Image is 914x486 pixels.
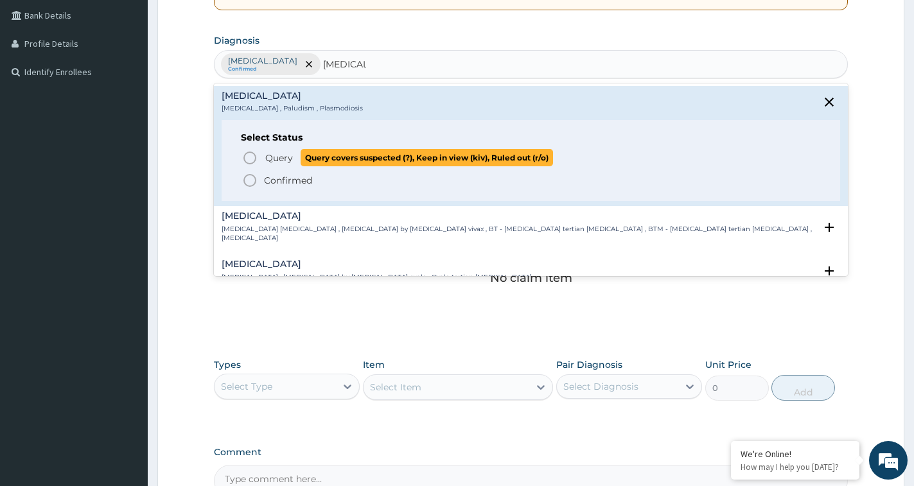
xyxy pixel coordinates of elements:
[822,220,837,235] i: open select status
[556,358,622,371] label: Pair Diagnosis
[222,91,363,101] h4: [MEDICAL_DATA]
[75,162,177,291] span: We're online!
[222,259,532,269] h4: [MEDICAL_DATA]
[741,448,850,460] div: We're Online!
[301,149,553,166] span: Query covers suspected (?), Keep in view (kiv), Ruled out (r/o)
[363,358,385,371] label: Item
[214,34,259,47] label: Diagnosis
[6,351,245,395] textarea: Type your message and hit 'Enter'
[264,174,312,187] p: Confirmed
[222,211,815,221] h4: [MEDICAL_DATA]
[741,462,850,473] p: How may I help you today?
[303,58,315,70] span: remove selection option
[67,72,216,89] div: Chat with us now
[24,64,52,96] img: d_794563401_company_1708531726252_794563401
[222,104,363,113] p: [MEDICAL_DATA] , Paludism , Plasmodiosis
[265,152,293,164] span: Query
[228,56,297,66] p: [MEDICAL_DATA]
[242,173,258,188] i: status option filled
[242,150,258,166] i: status option query
[822,94,837,110] i: close select status
[214,360,241,370] label: Types
[563,380,638,393] div: Select Diagnosis
[222,225,815,243] p: [MEDICAL_DATA] [MEDICAL_DATA] , [MEDICAL_DATA] by [MEDICAL_DATA] vivax , BT - [MEDICAL_DATA] tert...
[490,272,572,284] p: No claim item
[221,380,272,393] div: Select Type
[705,358,751,371] label: Unit Price
[211,6,242,37] div: Minimize live chat window
[241,133,821,143] h6: Select Status
[222,273,532,282] p: [MEDICAL_DATA] , [MEDICAL_DATA] by [MEDICAL_DATA] ovale , Ovale tertian [MEDICAL_DATA]
[214,447,848,458] label: Comment
[822,263,837,279] i: open select status
[228,66,297,73] small: Confirmed
[771,375,835,401] button: Add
